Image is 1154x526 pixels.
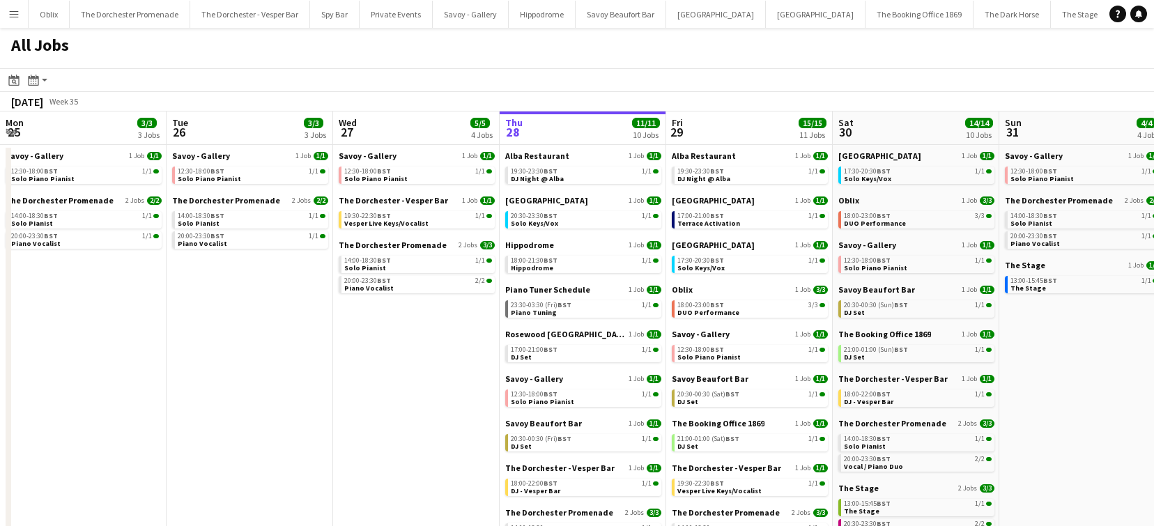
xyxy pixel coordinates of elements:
[1010,233,1057,240] span: 20:00-23:30
[433,1,509,28] button: Savoy - Gallery
[642,212,652,219] span: 1/1
[642,257,652,264] span: 1/1
[672,150,828,161] a: Alba Restaurant1 Job1/1
[1010,284,1046,293] span: The Stage
[505,284,661,295] a: Piano Tuner Schedule1 Job1/1
[6,150,63,161] span: Savoy - Gallery
[505,240,554,250] span: Hippodrome
[310,1,360,28] button: Spy Bar
[672,195,828,206] a: [GEOGRAPHIC_DATA]1 Job1/1
[11,231,159,247] a: 20:00-23:30BST1/1Piano Vocalist
[360,1,433,28] button: Private Events
[511,256,659,272] a: 18:00-21:30BST1/1Hippodrome
[511,302,571,309] span: 23:30-03:30 (Fri)
[808,346,818,353] span: 1/1
[44,167,58,176] span: BST
[462,196,477,205] span: 1 Job
[877,167,891,176] span: BST
[795,286,810,294] span: 1 Job
[838,195,994,206] a: Oblix1 Job3/3
[147,196,162,205] span: 2/2
[314,152,328,160] span: 1/1
[480,241,495,249] span: 3/3
[975,257,985,264] span: 1/1
[808,168,818,175] span: 1/1
[505,329,661,339] a: Rosewood [GEOGRAPHIC_DATA]1 Job1/1
[666,1,766,28] button: [GEOGRAPHIC_DATA]
[1051,1,1109,28] button: The Stage
[975,212,985,219] span: 3/3
[1010,239,1060,248] span: Piano Vocalist
[677,353,741,362] span: Solo Piano Pianist
[210,231,224,240] span: BST
[710,300,724,309] span: BST
[505,150,661,195] div: Alba Restaurant1 Job1/119:30-23:30BST1/1DJ Night @ Alba
[672,240,828,250] a: [GEOGRAPHIC_DATA]1 Job1/1
[838,284,994,295] a: Savoy Beaufort Bar1 Job1/1
[975,346,985,353] span: 1/1
[672,284,828,329] div: Oblix1 Job3/318:00-23:00BST3/3DUO Performance
[462,152,477,160] span: 1 Job
[505,195,661,240] div: [GEOGRAPHIC_DATA]1 Job1/120:30-23:30BST1/1Solo Keys/Vox
[178,212,224,219] span: 14:00-18:30
[292,196,311,205] span: 2 Jobs
[6,150,162,195] div: Savoy - Gallery1 Job1/112:30-18:00BST1/1Solo Piano Pianist
[178,174,241,183] span: Solo Piano Pianist
[309,168,318,175] span: 1/1
[838,329,994,339] a: The Booking Office 18691 Job1/1
[505,150,661,161] a: Alba Restaurant1 Job1/1
[795,375,810,383] span: 1 Job
[642,302,652,309] span: 1/1
[677,263,725,272] span: Solo Keys/Vox
[339,195,495,206] a: The Dorchester - Vesper Bar1 Job1/1
[1010,168,1057,175] span: 12:30-18:00
[813,330,828,339] span: 1/1
[11,219,53,228] span: Solo Pianist
[511,168,557,175] span: 19:30-23:30
[172,150,328,161] a: Savoy - Gallery1 Job1/1
[11,174,75,183] span: Solo Piano Pianist
[475,168,485,175] span: 1/1
[1010,212,1057,219] span: 14:00-18:30
[844,300,992,316] a: 20:30-00:30 (Sun)BST1/1DJ Set
[339,240,447,250] span: The Dorchester Promenade
[672,284,828,295] a: Oblix1 Job3/3
[576,1,666,28] button: Savoy Beaufort Bar
[511,211,659,227] a: 20:30-23:30BST1/1Solo Keys/Vox
[795,196,810,205] span: 1 Job
[344,277,391,284] span: 20:00-23:30
[339,195,448,206] span: The Dorchester - Vesper Bar
[344,219,429,228] span: Vesper Live Keys/Vocalist
[980,152,994,160] span: 1/1
[505,329,626,339] span: Rosewood London
[844,212,891,219] span: 18:00-23:00
[210,167,224,176] span: BST
[142,233,152,240] span: 1/1
[844,353,865,362] span: DJ Set
[6,150,162,161] a: Savoy - Gallery1 Job1/1
[505,373,563,384] span: Savoy - Gallery
[1005,150,1063,161] span: Savoy - Gallery
[505,284,590,295] span: Piano Tuner Schedule
[309,233,318,240] span: 1/1
[511,389,659,405] a: 12:30-18:00BST1/1Solo Piano Pianist
[647,330,661,339] span: 1/1
[710,256,724,265] span: BST
[11,167,159,183] a: 12:30-18:00BST1/1Solo Piano Pianist
[1043,276,1057,285] span: BST
[865,1,974,28] button: The Booking Office 1869
[808,302,818,309] span: 3/3
[172,195,328,206] a: The Dorchester Promenade2 Jobs2/2
[647,375,661,383] span: 1/1
[838,240,994,250] a: Savoy - Gallery1 Job1/1
[677,345,825,361] a: 12:30-18:00BST1/1Solo Piano Pianist
[344,167,492,183] a: 12:30-18:00BST1/1Solo Piano Pianist
[647,152,661,160] span: 1/1
[629,286,644,294] span: 1 Job
[339,240,495,250] a: The Dorchester Promenade2 Jobs3/3
[11,239,61,248] span: Piano Vocalist
[511,300,659,316] a: 23:30-03:30 (Fri)BST1/1Piano Tuning
[505,195,661,206] a: [GEOGRAPHIC_DATA]1 Job1/1
[838,373,948,384] span: The Dorchester - Vesper Bar
[29,1,70,28] button: Oblix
